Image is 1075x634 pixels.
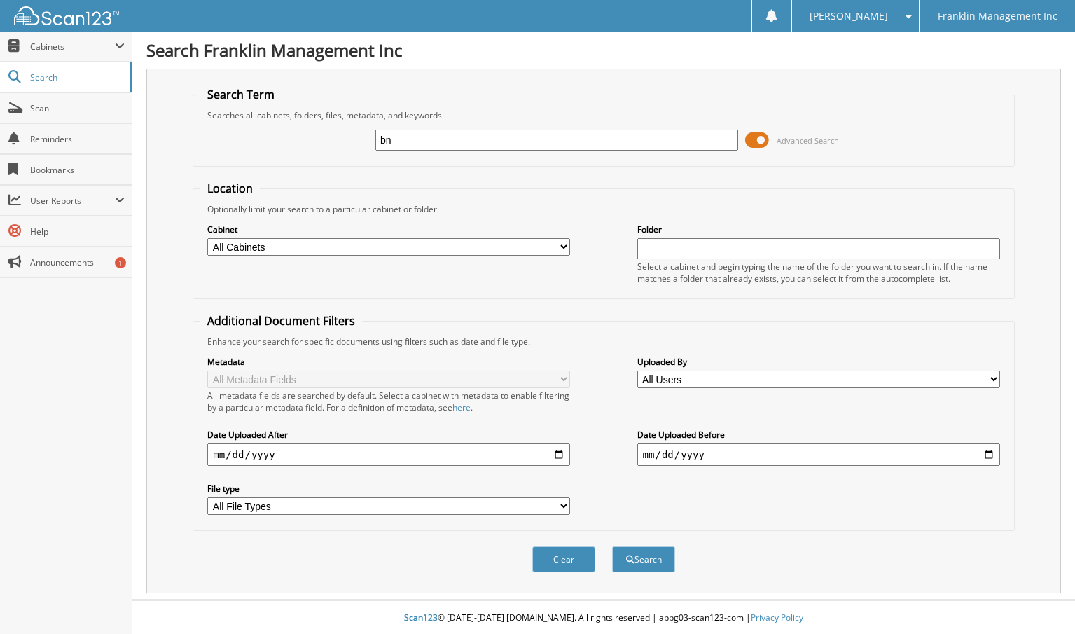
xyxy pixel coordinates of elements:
[146,39,1061,62] h1: Search Franklin Management Inc
[207,390,570,413] div: All metadata fields are searched by default. Select a cabinet with metadata to enable filtering b...
[14,6,119,25] img: scan123-logo-white.svg
[30,71,123,83] span: Search
[532,546,595,572] button: Clear
[200,313,362,329] legend: Additional Document Filters
[452,401,471,413] a: here
[30,41,115,53] span: Cabinets
[207,429,570,441] label: Date Uploaded After
[637,356,1000,368] label: Uploaded By
[200,87,282,102] legend: Search Term
[200,203,1006,215] div: Optionally limit your search to a particular cabinet or folder
[200,109,1006,121] div: Searches all cabinets, folders, files, metadata, and keywords
[30,195,115,207] span: User Reports
[30,256,125,268] span: Announcements
[30,133,125,145] span: Reminders
[777,135,839,146] span: Advanced Search
[612,546,675,572] button: Search
[938,12,1057,20] span: Franklin Management Inc
[30,164,125,176] span: Bookmarks
[207,223,570,235] label: Cabinet
[207,443,570,466] input: start
[207,483,570,495] label: File type
[200,181,260,196] legend: Location
[30,226,125,237] span: Help
[207,356,570,368] label: Metadata
[637,223,1000,235] label: Folder
[404,612,438,623] span: Scan123
[637,429,1000,441] label: Date Uploaded Before
[637,443,1000,466] input: end
[751,612,803,623] a: Privacy Policy
[637,261,1000,284] div: Select a cabinet and begin typing the name of the folder you want to search in. If the name match...
[115,257,126,268] div: 1
[810,12,888,20] span: [PERSON_NAME]
[200,336,1006,347] div: Enhance your search for specific documents using filters such as date and file type.
[30,102,125,114] span: Scan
